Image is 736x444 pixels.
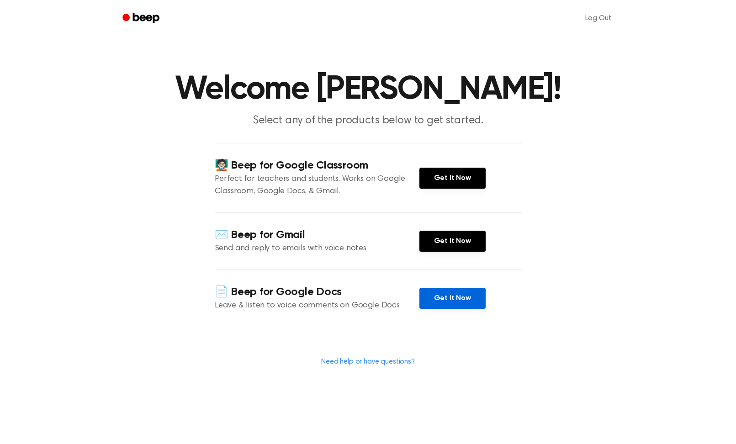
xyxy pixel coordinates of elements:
[215,243,419,255] p: Send and reply to emails with voice notes
[215,173,419,198] p: Perfect for teachers and students. Works on Google Classroom, Google Docs, & Gmail.
[576,7,620,29] a: Log Out
[215,300,419,312] p: Leave & listen to voice comments on Google Docs
[215,227,419,243] h4: ✉️ Beep for Gmail
[134,73,602,106] h1: Welcome [PERSON_NAME]!
[321,358,415,365] a: Need help or have questions?
[419,231,486,252] a: Get It Now
[419,168,486,189] a: Get It Now
[116,10,168,27] a: Beep
[193,113,544,128] p: Select any of the products below to get started.
[215,158,419,173] h4: 🧑🏻‍🏫 Beep for Google Classroom
[215,285,419,300] h4: 📄 Beep for Google Docs
[419,288,486,309] a: Get It Now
